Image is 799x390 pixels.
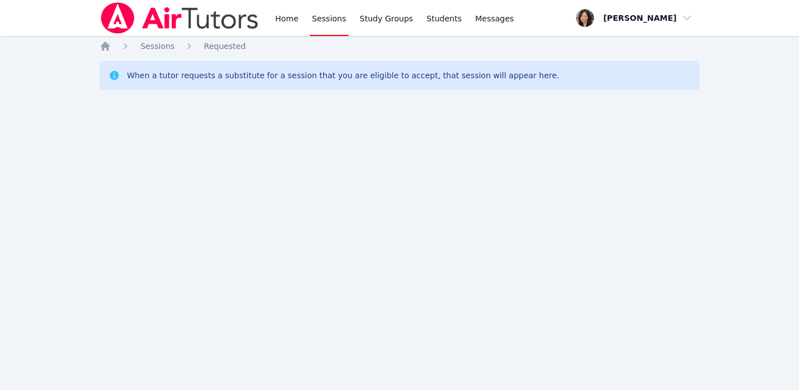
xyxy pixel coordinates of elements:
[100,41,699,52] nav: Breadcrumb
[140,42,175,51] span: Sessions
[140,41,175,52] a: Sessions
[475,13,514,24] span: Messages
[204,41,245,52] a: Requested
[100,2,259,34] img: Air Tutors
[204,42,245,51] span: Requested
[127,70,559,81] div: When a tutor requests a substitute for a session that you are eligible to accept, that session wi...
